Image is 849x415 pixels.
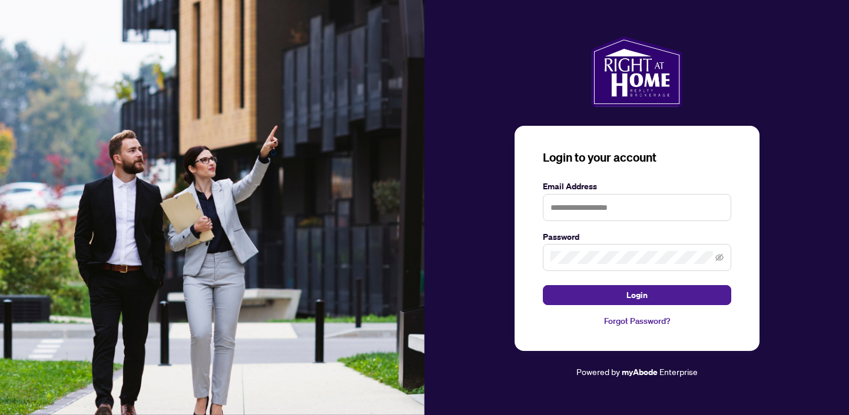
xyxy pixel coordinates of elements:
[543,149,731,166] h3: Login to your account
[543,180,731,193] label: Email Address
[591,36,682,107] img: ma-logo
[622,366,658,379] a: myAbode
[543,314,731,327] a: Forgot Password?
[659,366,698,377] span: Enterprise
[576,366,620,377] span: Powered by
[543,285,731,305] button: Login
[715,253,724,262] span: eye-invisible
[626,286,648,304] span: Login
[543,230,731,243] label: Password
